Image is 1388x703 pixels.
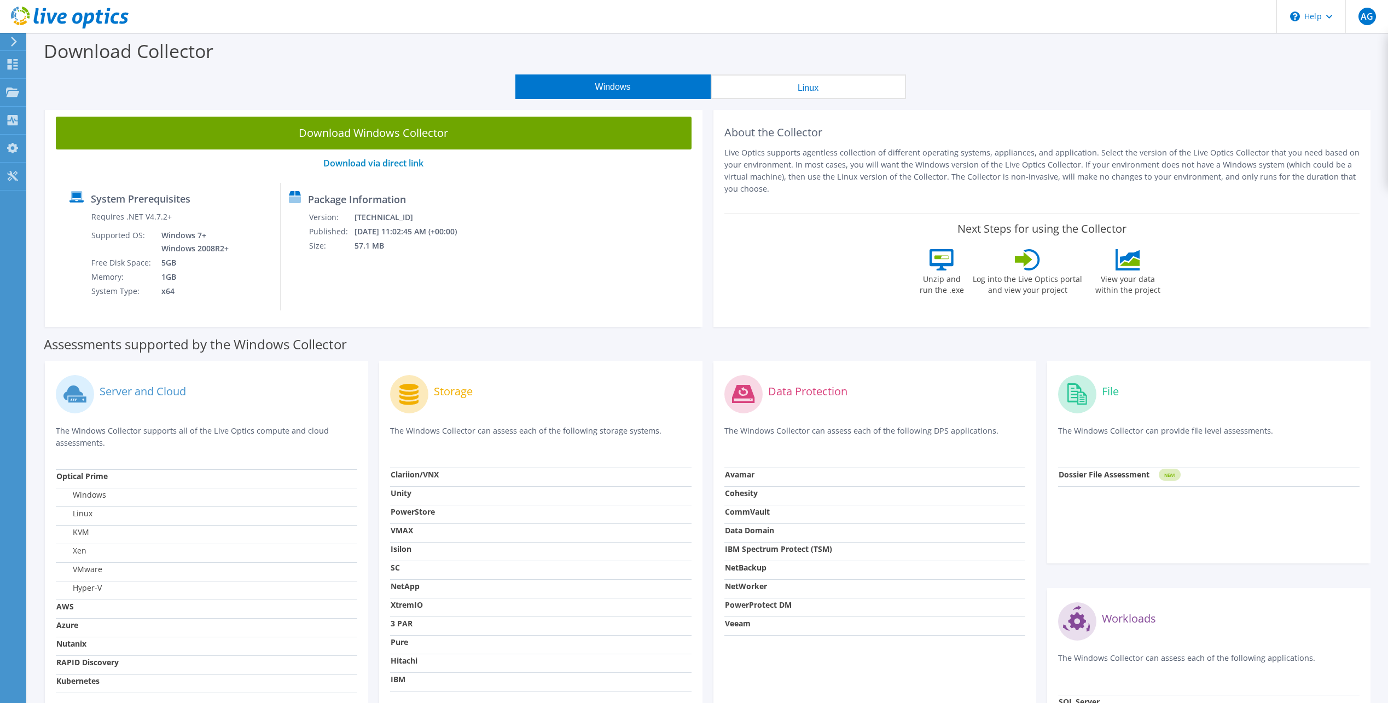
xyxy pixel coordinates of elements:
[354,210,472,224] td: [TECHNICAL_ID]
[354,224,472,239] td: [DATE] 11:02:45 AM (+00:00)
[725,562,766,573] strong: NetBackup
[309,239,354,253] td: Size:
[1102,386,1119,397] label: File
[390,425,692,447] p: The Windows Collector can assess each of the following storage systems.
[1290,11,1300,21] svg: \n
[1358,8,1376,25] span: AG
[724,126,1360,139] h2: About the Collector
[515,74,711,99] button: Windows
[725,469,754,480] strong: Avamar
[1088,270,1167,296] label: View your data within the project
[91,256,153,270] td: Free Disk Space:
[309,210,354,224] td: Version:
[391,488,411,498] strong: Unity
[1058,425,1360,447] p: The Windows Collector can provide file level assessments.
[56,676,100,686] strong: Kubernetes
[308,194,406,205] label: Package Information
[153,228,231,256] td: Windows 7+ Windows 2008R2+
[56,117,692,149] a: Download Windows Collector
[391,525,413,535] strong: VMAX
[153,270,231,284] td: 1GB
[391,506,435,517] strong: PowerStore
[768,386,847,397] label: Data Protection
[56,564,102,575] label: VMware
[391,655,417,666] strong: Hitachi
[725,525,774,535] strong: Data Domain
[916,270,967,296] label: Unzip and run the .exe
[725,600,792,610] strong: PowerProtect DM
[56,489,106,500] label: Windows
[323,157,423,169] a: Download via direct link
[724,147,1360,195] p: Live Optics supports agentless collection of different operating systems, appliances, and applica...
[153,284,231,298] td: x64
[56,638,86,649] strong: Nutanix
[391,618,413,629] strong: 3 PAR
[44,38,213,64] label: Download Collector
[391,674,405,684] strong: IBM
[56,601,74,612] strong: AWS
[725,506,770,517] strong: CommVault
[1058,652,1360,675] p: The Windows Collector can assess each of the following applications.
[725,544,832,554] strong: IBM Spectrum Protect (TSM)
[91,284,153,298] td: System Type:
[1102,613,1156,624] label: Workloads
[100,386,186,397] label: Server and Cloud
[44,339,347,350] label: Assessments supported by the Windows Collector
[391,469,439,480] strong: Clariion/VNX
[56,583,102,593] label: Hyper-V
[391,637,408,647] strong: Pure
[725,618,751,629] strong: Veeam
[91,193,190,204] label: System Prerequisites
[56,471,108,481] strong: Optical Prime
[354,239,472,253] td: 57.1 MB
[153,256,231,270] td: 5GB
[391,544,411,554] strong: Isilon
[725,581,767,591] strong: NetWorker
[91,228,153,256] td: Supported OS:
[309,224,354,239] td: Published:
[725,488,758,498] strong: Cohesity
[957,222,1126,235] label: Next Steps for using the Collector
[56,620,78,630] strong: Azure
[56,508,92,519] label: Linux
[1164,472,1175,478] tspan: NEW!
[56,545,86,556] label: Xen
[391,581,420,591] strong: NetApp
[972,270,1083,296] label: Log into the Live Optics portal and view your project
[56,657,119,667] strong: RAPID Discovery
[711,74,906,99] button: Linux
[434,386,473,397] label: Storage
[1059,469,1149,480] strong: Dossier File Assessment
[56,527,89,538] label: KVM
[391,600,423,610] strong: XtremIO
[56,425,357,449] p: The Windows Collector supports all of the Live Optics compute and cloud assessments.
[91,270,153,284] td: Memory:
[391,562,400,573] strong: SC
[724,425,1026,447] p: The Windows Collector can assess each of the following DPS applications.
[91,211,172,222] label: Requires .NET V4.7.2+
